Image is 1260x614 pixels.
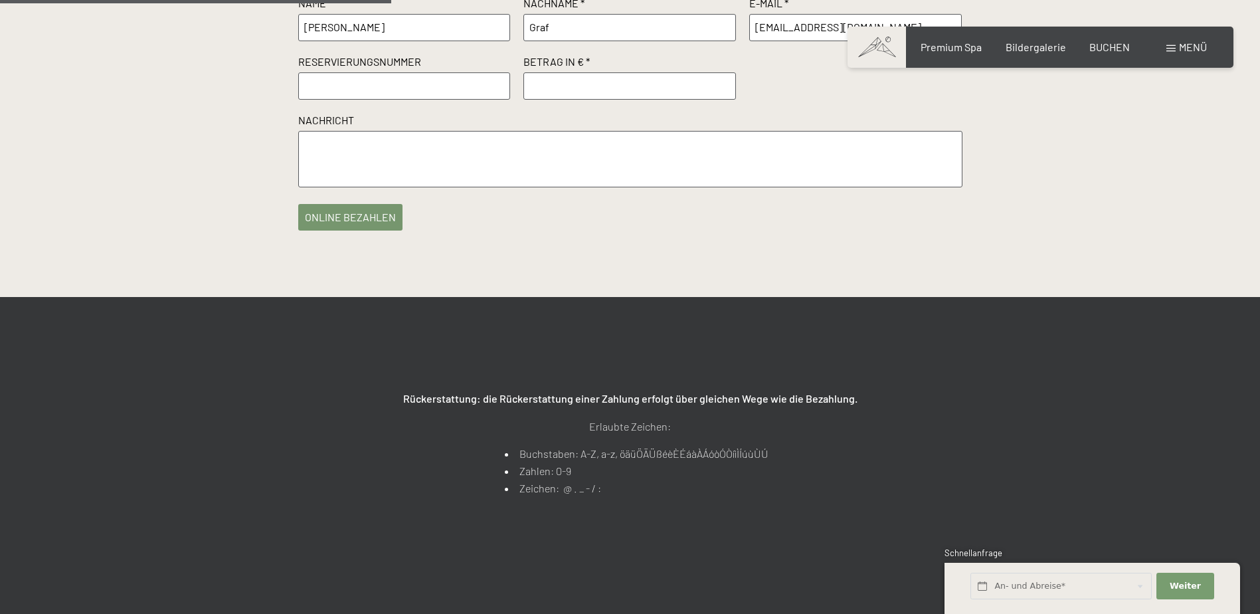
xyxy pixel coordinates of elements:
a: Bildergalerie [1006,41,1066,53]
a: BUCHEN [1089,41,1130,53]
li: Buchstaben: A-Z, a-z, öäüÖÄÜßéèÈÉáàÀÁóòÓÒíìÌÍúùÙÚ [505,445,768,462]
li: Zahlen: 0-9 [505,462,768,480]
a: Premium Spa [921,41,982,53]
p: Erlaubte Zeichen: [298,418,962,435]
label: Reservierungsnummer [298,54,511,72]
li: Zeichen: @ . _ - / : [505,480,768,497]
span: Weiter [1170,580,1201,592]
label: Betrag in € * [523,54,736,72]
span: Menü [1179,41,1207,53]
button: Weiter [1156,573,1214,600]
label: Nachricht [298,113,962,131]
span: Schnellanfrage [945,548,1002,558]
button: online bezahlen [298,204,403,231]
strong: Rückerstattung: die Rückerstattung einer Zahlung erfolgt über gleichen Wege wie die Bezahlung. [403,392,857,405]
